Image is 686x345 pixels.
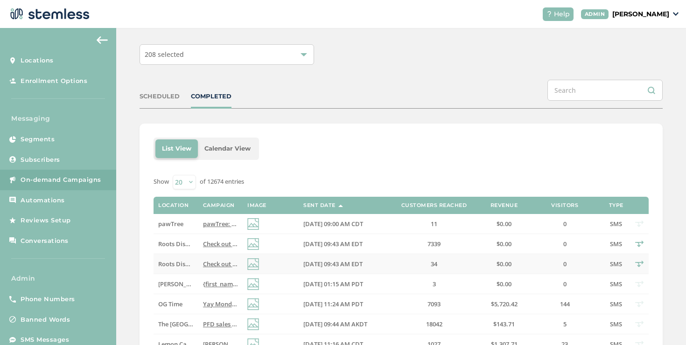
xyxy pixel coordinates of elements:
span: Yay Mondays! Get $5 Deals, and 40% Off Your Favorite Brands at OG Time in [GEOGRAPHIC_DATA]! Clic... [203,300,610,308]
label: Brian's Test Store [158,280,193,288]
iframe: Chat Widget [639,300,686,345]
label: OG Time [158,300,193,308]
label: 7339 [392,240,476,248]
span: SMS [610,280,622,288]
span: OG Time [158,300,182,308]
label: Sent Date [303,202,336,208]
label: 5 [532,320,597,328]
label: $5,720.42 [485,300,523,308]
span: [DATE] 11:24 AM PDT [303,300,363,308]
label: Yay Mondays! Get $5 Deals, and 40% Off Your Favorite Brands at OG Time in El Monte! Click the Lin... [203,300,238,308]
li: List View [155,139,198,158]
span: $0.00 [497,260,511,268]
label: 10/07/2025 09:00 AM CDT [303,220,383,228]
span: 208 selected [145,50,184,59]
span: SMS [610,300,622,308]
label: pawTree [158,220,193,228]
span: 3 [433,280,436,288]
span: Roots Dispensary - Med [158,260,226,268]
span: Automations [21,196,65,205]
label: pawTree: New to pawTree? We’ve got you! This video has the basics to help you grow fast. Reply EN... [203,220,238,228]
span: 7339 [427,240,441,248]
span: Check out our new deals at Roots! Reply END to cancel [203,240,358,248]
label: 10/06/2025 09:44 AM AKDT [303,320,383,328]
img: icon-img-d887fa0c.svg [247,218,259,230]
label: Revenue [490,202,518,208]
label: Roots Dispensary - Rec [158,240,193,248]
label: Visitors [551,202,578,208]
span: $5,720.42 [491,300,518,308]
img: icon-arrow-back-accent-c549486e.svg [97,36,108,44]
img: icon-img-d887fa0c.svg [247,238,259,250]
span: SMS [610,240,622,248]
label: of 12674 entries [200,177,244,186]
label: 10/06/2025 11:24 AM PDT [303,300,383,308]
span: Subscribers [21,155,60,165]
div: COMPLETED [191,92,231,101]
span: Phone Numbers [21,295,75,304]
label: Image [247,202,266,208]
div: SCHEDULED [140,92,180,101]
span: [DATE] 09:00 AM CDT [303,220,363,228]
span: 34 [431,260,437,268]
label: Check out our new deals at Roots! Reply END to cancel [203,260,238,268]
span: On-demand Campaigns [21,175,101,185]
span: [DATE] 09:44 AM AKDT [303,320,367,328]
label: 10/07/2025 09:43 AM EDT [303,260,383,268]
label: SMS [607,240,625,248]
div: ADMIN [581,9,609,19]
p: [PERSON_NAME] [612,9,669,19]
span: The [GEOGRAPHIC_DATA] [158,320,231,328]
img: icon-help-white-03924b79.svg [546,11,552,17]
span: Segments [21,135,55,144]
span: Enrollment Options [21,76,87,86]
label: 0 [532,220,597,228]
label: Type [609,202,623,208]
label: $0.00 [485,240,523,248]
img: icon-img-d887fa0c.svg [247,318,259,330]
label: 7093 [392,300,476,308]
span: $143.71 [493,320,515,328]
span: 144 [560,300,570,308]
label: SMS [607,280,625,288]
span: Roots Dispensary - Rec [158,240,223,248]
span: $0.00 [497,220,511,228]
span: pawTree [158,220,183,228]
span: 0 [563,280,567,288]
label: PFD sales continuing through Friday! Click here for New deals this week! Reply END to cancel [203,320,238,328]
img: icon-img-d887fa0c.svg [247,298,259,310]
img: icon_down-arrow-small-66adaf34.svg [673,12,679,16]
label: Customers Reached [401,202,467,208]
span: [DATE] 09:43 AM EDT [303,240,363,248]
label: Location [158,202,189,208]
span: {first_name} we've got the best VIP deals at you favorite store💰📈 Click the link now, deals won't... [203,280,555,288]
span: 11 [431,220,437,228]
li: Calendar View [198,139,257,158]
span: Conversations [21,236,69,246]
span: [DATE] 09:43 AM EDT [303,260,363,268]
label: $143.71 [485,320,523,328]
label: Roots Dispensary - Med [158,260,193,268]
img: logo-dark-0685b13c.svg [7,5,90,23]
span: Help [554,9,570,19]
span: SMS [610,220,622,228]
span: 7093 [427,300,441,308]
span: Check out our new deals at Roots! Reply END to cancel [203,260,358,268]
img: icon-img-d887fa0c.svg [247,278,259,290]
label: The Red Light District [158,320,193,328]
label: Campaign [203,202,235,208]
label: SMS [607,220,625,228]
span: SMS [610,320,622,328]
span: 0 [563,240,567,248]
span: $0.00 [497,240,511,248]
span: Reviews Setup [21,216,71,225]
span: 0 [563,220,567,228]
span: pawTree: New to pawTree? We’ve got you! This video has the basics to help you grow fast. Reply EN... [203,220,519,228]
label: $0.00 [485,280,523,288]
span: [PERSON_NAME]'s Test Store [158,280,240,288]
span: Banned Words [21,315,70,324]
label: 0 [532,240,597,248]
img: icon-img-d887fa0c.svg [247,258,259,270]
span: SMS [610,260,622,268]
